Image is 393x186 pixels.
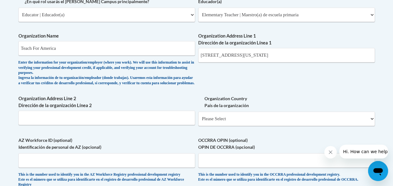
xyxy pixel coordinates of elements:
[18,111,195,125] input: Metadata input
[18,137,195,151] label: AZ Workforce ID (optional) Identificación de personal de AZ (opcional)
[198,33,375,46] label: Organization Address Line 1 Dirección de la organización Línea 1
[198,137,375,151] label: OCCRRA OPIN (optional) OPIN DE OCCRRA (opcional)
[18,33,195,39] label: Organization Name
[18,60,195,86] div: Enter the information for your organization/employer (where you work). We will use this informati...
[4,4,51,9] span: Hi. How can we help?
[339,145,388,158] iframe: Message from company
[198,48,375,62] input: Metadata input
[18,95,195,109] label: Organization Address Line 2 Dirección de la organización Línea 2
[198,172,375,183] div: This is the number used to identify you in the OCCRRA professional development registry. Este es ...
[198,95,375,109] label: Organization Country País de la organización
[368,161,388,181] iframe: Button to launch messaging window
[18,41,195,55] input: Metadata input
[324,146,337,158] iframe: Close message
